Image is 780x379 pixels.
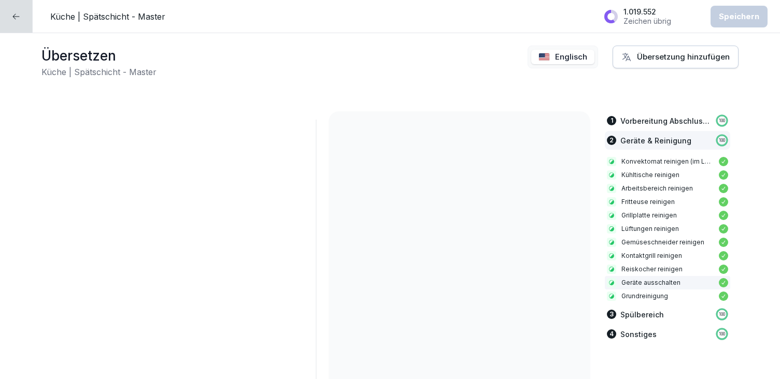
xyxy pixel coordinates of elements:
[538,53,550,61] img: us.svg
[621,238,714,247] p: Gemüseschneider reinigen
[623,17,671,26] p: Zeichen übrig
[719,137,725,143] p: 100
[621,197,714,207] p: Fritteuse reinigen
[41,46,157,66] h1: Übersetzen
[607,329,616,339] div: 4
[621,224,714,234] p: Lüftungen reinigen
[621,278,714,287] p: Geräte ausschalten
[719,118,725,124] p: 100
[621,157,714,166] p: Konvektomat reinigen (im Laufe des Tages, wenn letztes Brot aufgebacken)
[621,291,714,301] p: Grundreinigung
[555,51,587,63] p: Englisch
[50,10,165,23] p: Küche | Spätschicht - Master
[613,46,739,68] button: Übersetzung hinzufügen
[620,329,657,340] p: Sonstiges
[719,311,725,317] p: 100
[621,170,714,180] p: Kühltische reinigen
[599,3,701,30] button: 1.019.552Zeichen übrig
[711,6,768,27] button: Speichern
[620,309,664,320] p: Spülbereich
[620,135,691,146] p: Geräte & Reinigung
[621,51,730,63] div: Übersetzung hinzufügen
[607,310,616,319] div: 3
[621,184,714,193] p: Arbeitsbereich reinigen
[719,331,725,337] p: 100
[621,211,714,220] p: Grillplatte reinigen
[607,136,616,145] div: 2
[621,251,714,260] p: Kontaktgrill reinigen
[41,66,157,78] h2: Küche | Spätschicht - Master
[620,115,711,126] p: Vorbereitung Abschluss (noch im laufenden Betrieb erledigen)
[621,265,714,274] p: Reiskocher reinigen
[607,116,616,125] div: 1
[719,11,759,22] div: Speichern
[623,7,671,17] p: 1.019.552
